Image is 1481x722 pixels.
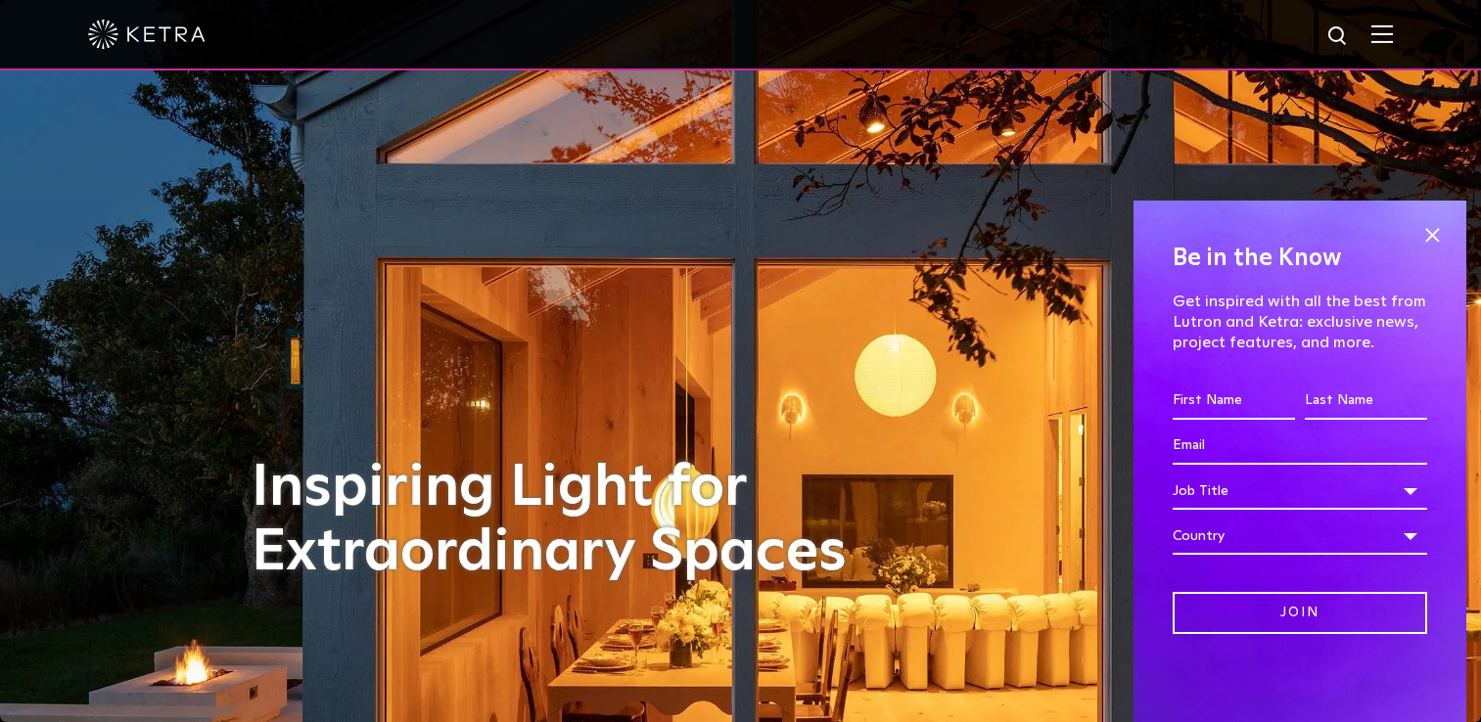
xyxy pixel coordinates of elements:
[1173,292,1427,352] p: Get inspired with all the best from Lutron and Ketra: exclusive news, project features, and more.
[1173,473,1427,510] div: Job Title
[1371,24,1393,43] img: Hamburger%20Nav.svg
[1173,428,1427,465] input: Email
[1305,383,1427,420] input: Last Name
[252,456,888,585] h1: Inspiring Light for Extraordinary Spaces
[1173,518,1427,555] div: Country
[1173,383,1295,420] input: First Name
[1173,240,1427,277] h4: Be in the Know
[1173,592,1427,634] input: Join
[88,20,206,49] img: ketra-logo-2019-white
[1326,24,1351,49] img: search icon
